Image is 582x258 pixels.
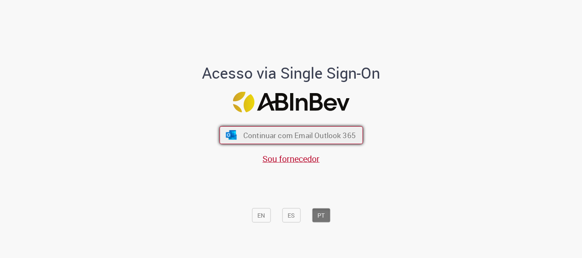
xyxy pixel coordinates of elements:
button: ícone Azure/Microsoft 360 Continuar com Email Outlook 365 [219,126,363,144]
img: Logo ABInBev [233,92,349,113]
h1: Acesso via Single Sign-On [173,65,409,82]
button: PT [312,208,330,223]
span: Continuar com Email Outlook 365 [243,130,355,140]
button: ES [282,208,300,223]
button: EN [252,208,271,223]
a: Sou fornecedor [262,153,320,164]
img: ícone Azure/Microsoft 360 [225,130,237,140]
